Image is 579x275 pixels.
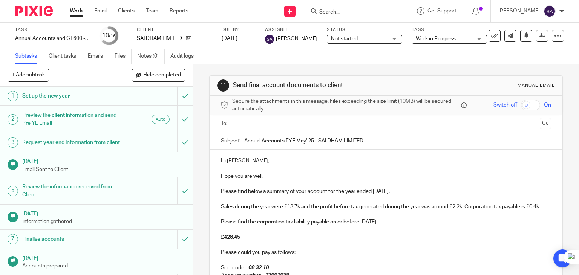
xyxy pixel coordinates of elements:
[540,118,551,129] button: Cc
[232,98,460,113] span: Secure the attachments in this message. Files exceeding the size limit (10MB) will be secured aut...
[221,235,240,240] strong: £428.45
[15,6,53,16] img: Pixie
[22,208,185,218] h1: [DATE]
[170,7,188,15] a: Reports
[143,72,181,78] span: Hide completed
[331,36,358,41] span: Not started
[233,81,402,89] h1: Send final account documents to client
[518,82,555,89] div: Manual email
[15,35,90,42] div: Annual Accounts and CT600 - (SPV)
[8,137,18,148] div: 3
[22,181,121,200] h1: Review the information received from Client
[15,49,43,64] a: Subtasks
[8,69,49,81] button: + Add subtask
[22,137,121,148] h1: Request year end information from client
[221,218,551,226] p: Please find the corporation tax liability payable on or before [DATE].
[109,34,116,38] small: /16
[493,101,517,109] span: Switch off
[8,234,18,244] div: 7
[115,49,132,64] a: Files
[137,27,212,33] label: Client
[118,7,135,15] a: Clients
[22,156,185,165] h1: [DATE]
[22,262,185,270] p: Accounts prepared
[94,7,107,15] a: Email
[22,110,121,129] h1: Preview the client information and send Pre YE Email
[70,7,83,15] a: Work
[170,49,199,64] a: Audit logs
[221,249,551,256] p: Please could you pay as follows:
[8,186,18,196] div: 5
[88,49,109,64] a: Emails
[22,253,185,262] h1: [DATE]
[217,79,229,92] div: 11
[427,8,456,14] span: Get Support
[544,5,556,17] img: svg%3E
[22,166,185,173] p: Email Sent to Client
[22,90,121,102] h1: Set up the new year
[248,265,269,270] em: 08 32 10
[22,218,185,225] p: Information gathered
[8,114,18,125] div: 2
[222,36,237,41] span: [DATE]
[221,120,229,127] label: To:
[265,35,274,44] img: svg%3E
[498,7,540,15] p: [PERSON_NAME]
[152,115,170,124] div: Auto
[221,173,551,180] p: Hope you are well.
[544,101,551,109] span: On
[412,27,487,33] label: Tags
[276,35,317,43] span: [PERSON_NAME]
[137,35,182,42] p: SAI DHAM LIMITED
[22,234,121,245] h1: Finalise accounts
[327,27,402,33] label: Status
[15,27,90,33] label: Task
[221,203,551,211] p: Sales during the year were £13.7k and the profit before tax generated during the year was around ...
[146,7,158,15] a: Team
[319,9,386,16] input: Search
[102,31,116,40] div: 10
[221,137,240,145] label: Subject:
[221,157,551,165] p: Hi [PERSON_NAME],
[222,27,256,33] label: Due by
[416,36,456,41] span: Work in Progress
[265,27,317,33] label: Assignee
[221,188,551,195] p: Please find below a summary of your account for the year ended [DATE].
[49,49,82,64] a: Client tasks
[8,91,18,101] div: 1
[221,264,551,272] p: Sort code -
[132,69,185,81] button: Hide completed
[137,49,165,64] a: Notes (0)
